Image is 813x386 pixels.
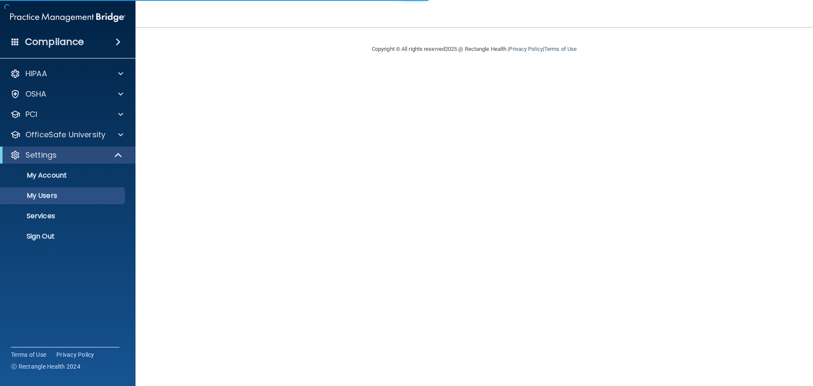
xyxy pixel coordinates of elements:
[10,9,125,26] img: PMB logo
[6,212,121,220] p: Services
[11,362,80,371] span: Ⓒ Rectangle Health 2024
[6,171,121,180] p: My Account
[25,36,84,48] h4: Compliance
[25,130,105,140] p: OfficeSafe University
[10,89,123,99] a: OSHA
[6,192,121,200] p: My Users
[25,89,47,99] p: OSHA
[6,232,121,241] p: Sign Out
[10,109,123,119] a: PCI
[10,150,123,160] a: Settings
[320,36,629,63] div: Copyright © All rights reserved 2025 @ Rectangle Health | |
[25,69,47,79] p: HIPAA
[10,69,123,79] a: HIPAA
[25,150,57,160] p: Settings
[56,350,94,359] a: Privacy Policy
[509,46,542,52] a: Privacy Policy
[10,130,123,140] a: OfficeSafe University
[25,109,37,119] p: PCI
[11,350,46,359] a: Terms of Use
[544,46,577,52] a: Terms of Use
